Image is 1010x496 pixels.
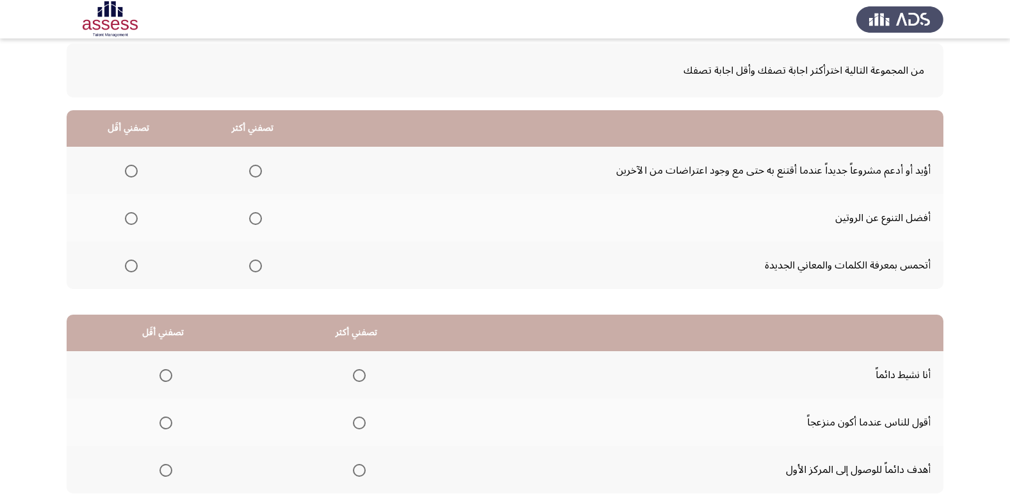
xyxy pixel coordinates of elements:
[348,411,366,433] mat-radio-group: Select an option
[260,315,453,351] th: تصفني أكثر
[244,254,262,276] mat-radio-group: Select an option
[315,147,943,194] td: أؤيد أو أدعم مشروعاً جديداً عندما أقتنع به حتى مع وجود اعتراضات من الآخرين
[86,60,924,81] span: من المجموعة التالية اخترأكثر اجابة تصفك وأقل اجابة تصفك
[67,1,154,37] img: Assessment logo of OCM R1 ASSESS
[154,411,172,433] mat-radio-group: Select an option
[348,364,366,386] mat-radio-group: Select an option
[67,110,191,147] th: تصفني أقَل
[120,160,138,181] mat-radio-group: Select an option
[191,110,315,147] th: تصفني أكثر
[856,1,943,37] img: Assess Talent Management logo
[453,351,943,399] td: أنا نشيط دائماً
[244,160,262,181] mat-radio-group: Select an option
[120,207,138,229] mat-radio-group: Select an option
[453,399,943,446] td: أقول للناس عندما أكون منزعجاً
[244,207,262,229] mat-radio-group: Select an option
[154,364,172,386] mat-radio-group: Select an option
[315,194,943,242] td: أفضل التنوع عن الروتين
[348,459,366,481] mat-radio-group: Select an option
[120,254,138,276] mat-radio-group: Select an option
[154,459,172,481] mat-radio-group: Select an option
[315,242,943,289] td: أتحمس بمعرفة الكلمات والمعاني الجديدة
[453,446,943,493] td: أهدف دائماً للوصول إلى المركز الأول
[67,315,260,351] th: تصفني أقَل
